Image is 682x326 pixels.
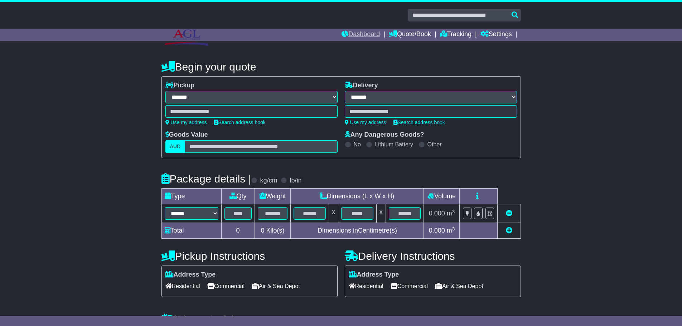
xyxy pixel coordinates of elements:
label: No [354,141,361,148]
span: Air & Sea Depot [435,281,483,292]
label: Other [427,141,442,148]
td: x [329,204,338,223]
td: Qty [221,189,255,204]
label: Delivery [345,82,378,89]
span: 0.000 [429,227,445,234]
a: Add new item [506,227,512,234]
span: Residential [349,281,383,292]
h4: Package details | [161,173,251,185]
td: 0 [221,223,255,239]
label: Pickup [165,82,195,89]
a: Use my address [165,120,207,125]
h4: Begin your quote [161,61,521,73]
span: Commercial [207,281,245,292]
span: m [447,210,455,217]
span: Air & Sea Depot [252,281,300,292]
a: Search address book [393,120,445,125]
td: Dimensions (L x W x H) [291,189,424,204]
h4: Pickup Instructions [161,250,338,262]
h4: Delivery Instructions [345,250,521,262]
label: kg/cm [260,177,277,185]
sup: 3 [452,209,455,214]
span: 0 [261,227,264,234]
label: Address Type [349,271,399,279]
td: Weight [255,189,291,204]
a: Use my address [345,120,386,125]
label: Address Type [165,271,216,279]
a: Remove this item [506,210,512,217]
a: Quote/Book [389,29,431,41]
td: Volume [424,189,460,204]
a: Dashboard [342,29,380,41]
label: AUD [165,140,185,153]
span: 0.000 [429,210,445,217]
td: Dimensions in Centimetre(s) [291,223,424,239]
td: x [376,204,386,223]
td: Total [161,223,221,239]
h4: Warranty & Insurance [161,313,521,325]
sup: 3 [452,226,455,232]
label: Lithium Battery [375,141,413,148]
a: Search address book [214,120,266,125]
span: Residential [165,281,200,292]
td: Type [161,189,221,204]
span: Commercial [391,281,428,292]
label: Goods Value [165,131,208,139]
a: Tracking [440,29,471,41]
label: lb/in [290,177,301,185]
td: Kilo(s) [255,223,291,239]
label: Any Dangerous Goods? [345,131,424,139]
span: m [447,227,455,234]
a: Settings [480,29,512,41]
